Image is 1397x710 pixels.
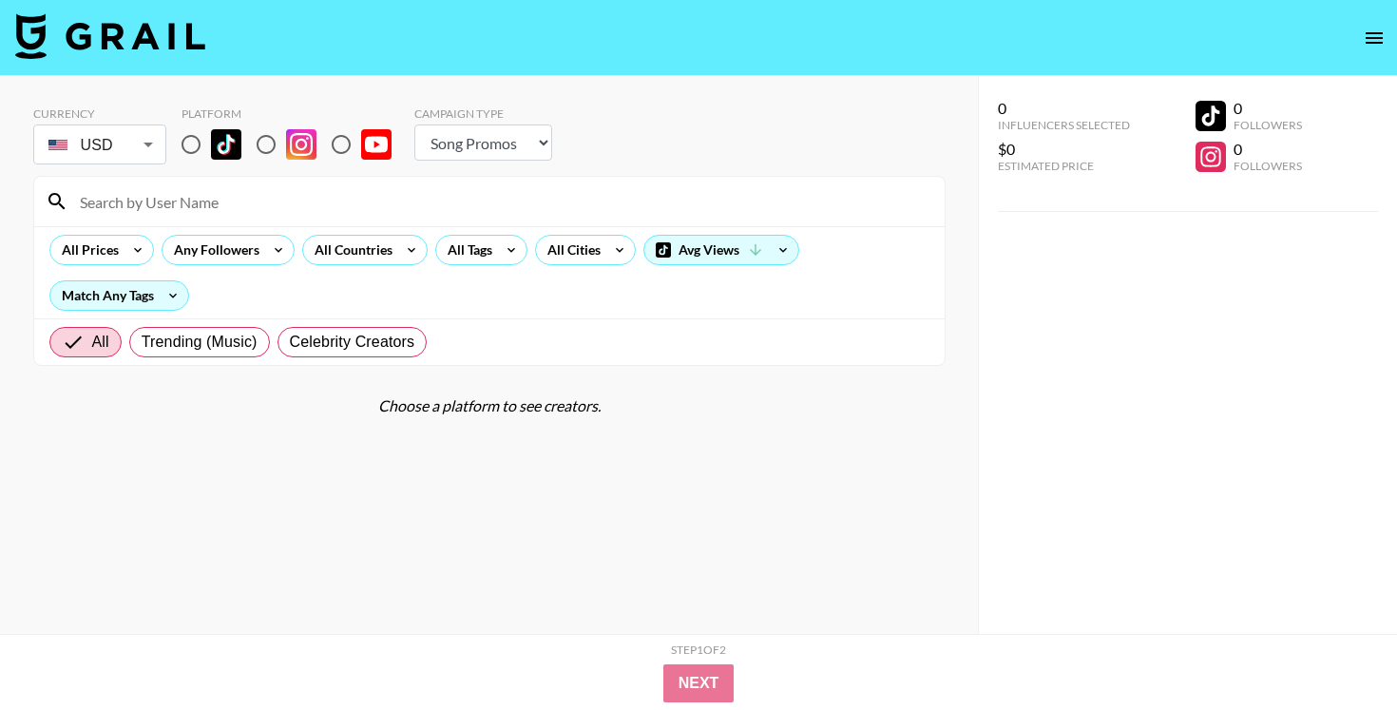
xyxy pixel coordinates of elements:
div: Match Any Tags [50,281,188,310]
div: 0 [1234,140,1302,159]
div: Any Followers [163,236,263,264]
div: Followers [1234,118,1302,132]
div: 0 [998,99,1130,118]
input: Search by User Name [68,186,933,217]
div: Choose a platform to see creators. [33,396,946,415]
div: Estimated Price [998,159,1130,173]
img: TikTok [211,129,241,160]
div: Currency [33,106,166,121]
span: Trending (Music) [142,331,258,354]
div: All Tags [436,236,496,264]
div: 0 [1234,99,1302,118]
span: All [92,331,109,354]
span: Celebrity Creators [290,331,415,354]
button: open drawer [1355,19,1393,57]
div: Campaign Type [414,106,552,121]
div: Avg Views [644,236,798,264]
img: Grail Talent [15,13,205,59]
div: Followers [1234,159,1302,173]
div: Influencers Selected [998,118,1130,132]
div: All Prices [50,236,123,264]
div: Platform [182,106,407,121]
div: Step 1 of 2 [671,643,726,657]
button: Next [663,664,735,702]
img: Instagram [286,129,316,160]
img: YouTube [361,129,392,160]
div: USD [37,128,163,162]
div: $0 [998,140,1130,159]
div: All Countries [303,236,396,264]
div: All Cities [536,236,604,264]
